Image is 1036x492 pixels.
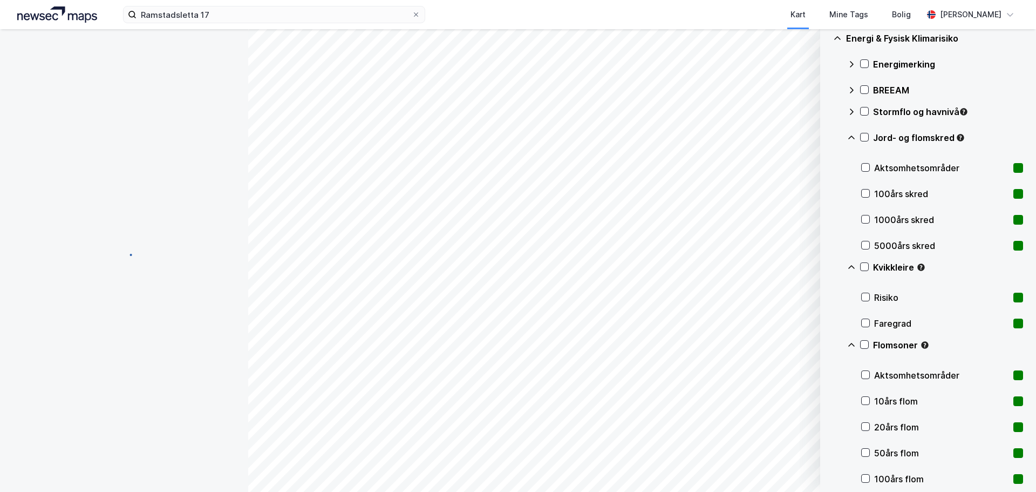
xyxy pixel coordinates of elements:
[873,105,1023,118] div: Stormflo og havnivå
[916,262,926,272] div: Tooltip anchor
[846,32,1023,45] div: Energi & Fysisk Klimarisiko
[137,6,412,23] input: Søk på adresse, matrikkel, gårdeiere, leietakere eller personer
[982,440,1036,492] iframe: Chat Widget
[874,291,1009,304] div: Risiko
[892,8,911,21] div: Bolig
[829,8,868,21] div: Mine Tags
[874,447,1009,460] div: 50års flom
[959,107,969,117] div: Tooltip anchor
[920,340,930,350] div: Tooltip anchor
[874,395,1009,408] div: 10års flom
[874,239,1009,252] div: 5000års skred
[874,421,1009,434] div: 20års flom
[873,261,1023,274] div: Kvikkleire
[874,473,1009,486] div: 100års flom
[873,131,1023,144] div: Jord- og flomskred
[874,187,1009,200] div: 100års skred
[874,161,1009,174] div: Aktsomhetsområder
[873,339,1023,352] div: Flomsoner
[940,8,1001,21] div: [PERSON_NAME]
[874,317,1009,330] div: Faregrad
[873,58,1023,71] div: Energimerking
[17,6,97,23] img: logo.a4113a55bc3d86da70a041830d287a7e.svg
[115,246,133,263] img: spinner.a6d8c91a73a9ac5275cf975e30b51cfb.svg
[874,369,1009,382] div: Aktsomhetsområder
[982,440,1036,492] div: Kontrollprogram for chat
[790,8,806,21] div: Kart
[873,84,1023,97] div: BREEAM
[956,133,965,143] div: Tooltip anchor
[874,213,1009,226] div: 1000års skred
